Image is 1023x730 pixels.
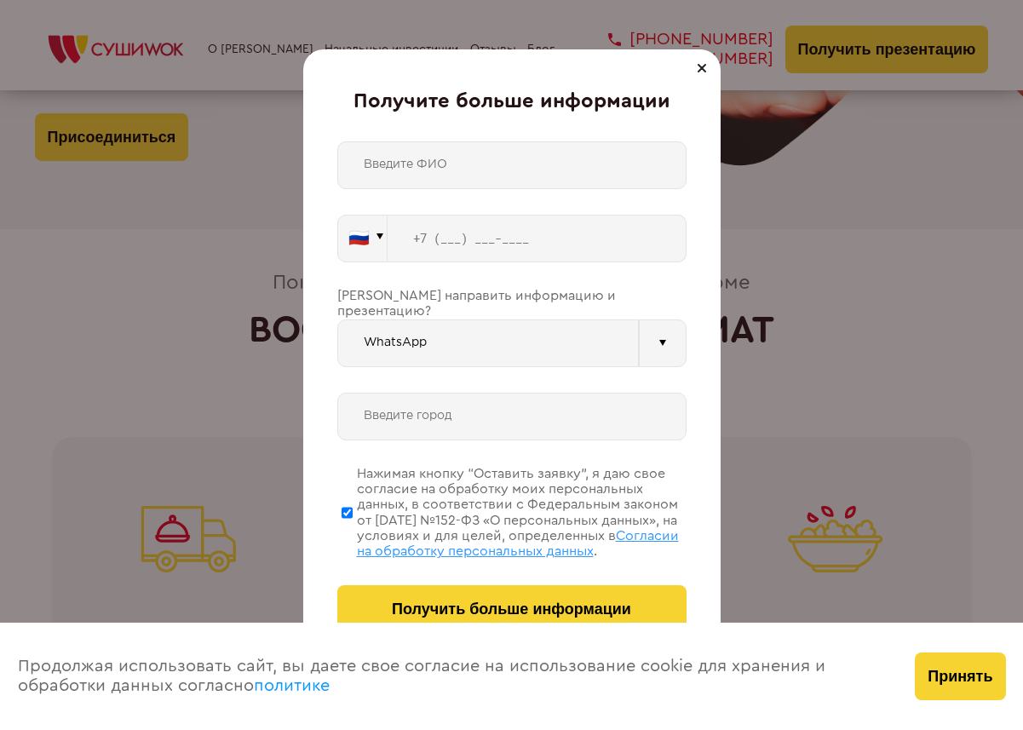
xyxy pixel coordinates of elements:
button: 🇷🇺 [337,215,388,262]
div: Нажимая кнопку “Оставить заявку”, я даю свое согласие на обработку моих персональных данных, в со... [357,466,687,560]
div: Получите больше информации [337,90,687,114]
div: Продолжая использовать сайт, вы даете свое согласие на использование cookie для хранения и обрабо... [1,623,899,730]
div: [PERSON_NAME] направить информацию и презентацию? [337,288,687,319]
span: Согласии на обработку персональных данных [357,529,679,558]
a: политике [254,677,330,694]
button: Получить больше информации [337,585,687,633]
input: Введите город [337,393,687,440]
input: +7 (___) ___-____ [388,215,687,262]
button: Принять [915,652,1005,700]
span: Получить больше информации [392,601,631,618]
input: Введите ФИО [337,141,687,189]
